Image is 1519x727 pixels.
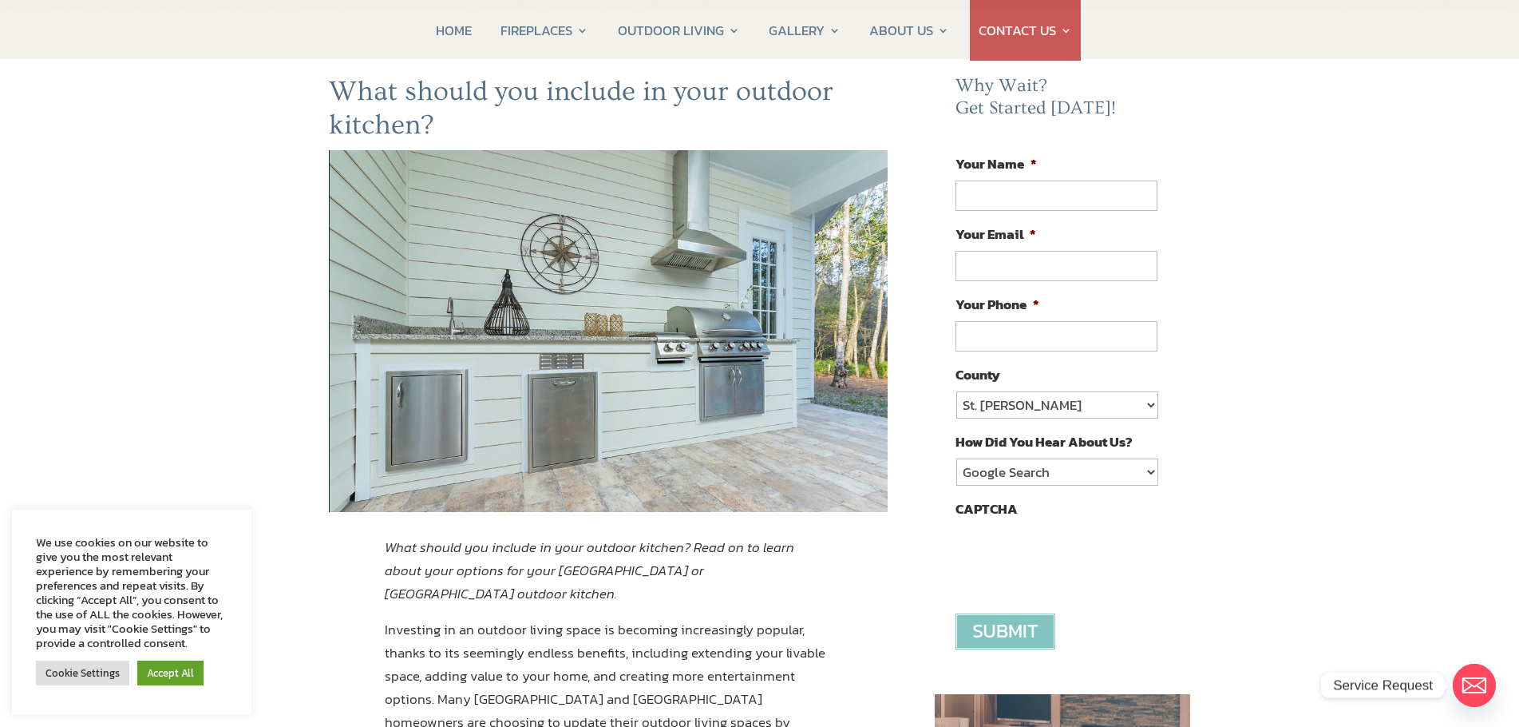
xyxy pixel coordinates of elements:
[955,433,1133,451] label: How Did You Hear About Us?
[385,537,794,604] em: What should you include in your outdoor kitchen? Read on to learn about your options for your [GE...
[955,526,1198,588] iframe: reCAPTCHA
[955,155,1037,173] label: Your Name
[329,75,888,150] h1: What should you include in your outdoor kitchen?
[955,296,1039,313] label: Your Phone
[955,75,1170,127] h2: Why Wait? Get Started [DATE]!
[137,661,204,685] a: Accept All
[36,661,129,685] a: Cookie Settings
[955,500,1018,518] label: CAPTCHA
[36,535,227,650] div: We use cookies on our website to give you the most relevant experience by remembering your prefer...
[955,614,1055,650] input: Submit
[955,225,1036,243] label: Your Email
[1453,664,1496,707] a: Email
[955,366,1000,383] label: County
[329,150,888,512] img: outdoor-kitchen-project-css-fireplaces-and-outdoor-living-florida-MG0441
